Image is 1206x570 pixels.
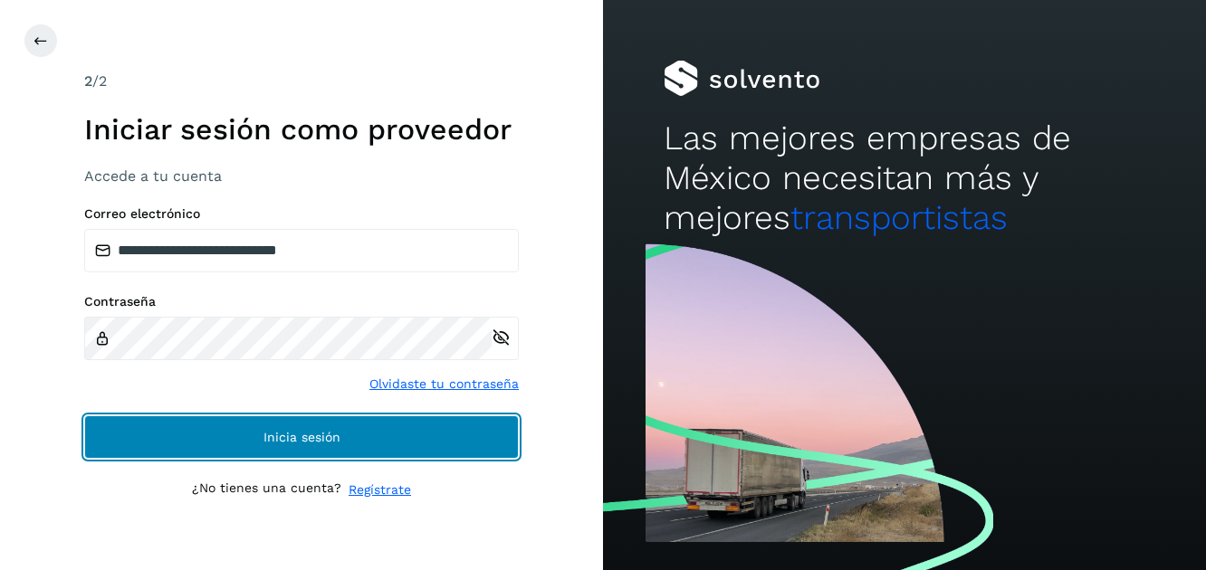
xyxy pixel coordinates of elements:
h3: Accede a tu cuenta [84,167,519,185]
label: Contraseña [84,294,519,309]
p: ¿No tienes una cuenta? [192,480,341,499]
a: Olvidaste tu contraseña [369,375,519,394]
a: Regístrate [349,480,411,499]
label: Correo electrónico [84,206,519,222]
span: Inicia sesión [263,431,340,443]
span: transportistas [790,198,1008,237]
span: 2 [84,72,92,90]
h2: Las mejores empresas de México necesitan más y mejores [664,119,1146,239]
div: /2 [84,71,519,92]
h1: Iniciar sesión como proveedor [84,112,519,147]
button: Inicia sesión [84,415,519,459]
